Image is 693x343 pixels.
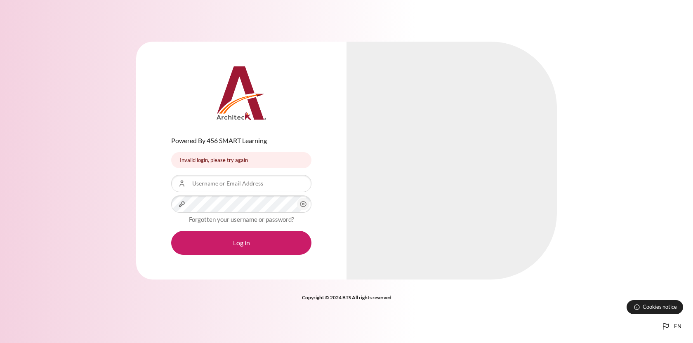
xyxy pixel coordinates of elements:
[171,152,311,168] div: Invalid login, please try again
[171,231,311,255] button: Log in
[171,136,311,146] p: Powered By 456 SMART Learning
[627,300,683,314] button: Cookies notice
[189,216,294,223] a: Forgotten your username or password?
[643,303,677,311] span: Cookies notice
[658,318,685,335] button: Languages
[302,294,391,301] strong: Copyright © 2024 BTS All rights reserved
[171,175,311,192] input: Username or Email Address
[217,66,266,120] img: Architeck
[217,66,266,123] a: Architeck
[674,322,681,331] span: en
